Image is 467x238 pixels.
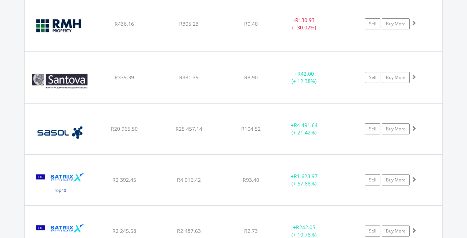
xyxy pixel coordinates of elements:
[115,74,134,81] span: R339.39
[28,61,91,101] img: EQU.ZA.SNV.png
[365,18,380,29] a: Sell
[365,123,380,134] a: Sell
[382,123,410,134] a: Buy More
[115,20,134,27] span: R436.16
[179,74,199,81] span: R381.39
[276,70,332,85] div: + (+ 12.38%)
[365,226,380,237] a: Sell
[295,17,315,24] span: R130.93
[179,20,199,27] span: R305.23
[294,122,318,129] span: R4 491.64
[175,125,202,132] span: R25 457.14
[244,20,258,27] span: R0.40
[382,72,410,83] a: Buy More
[111,125,138,132] span: R20 965.50
[276,17,332,31] div: - (- 30.02%)
[244,74,258,81] span: R8.90
[382,18,410,29] a: Buy More
[294,173,318,180] span: R1 623.97
[28,5,91,49] img: EQU.ZA.RMH.png
[244,227,258,234] span: R2.73
[382,174,410,185] a: Buy More
[243,176,259,183] span: R93.40
[241,125,261,132] span: R104.52
[28,164,91,203] img: EQU.ZA.STX40.png
[297,70,314,77] span: R42.00
[382,226,410,237] a: Buy More
[365,174,380,185] a: Sell
[276,173,332,187] div: + (+ 67.88%)
[365,72,380,83] a: Sell
[296,224,315,231] span: R242.05
[112,227,136,234] span: R2 245.58
[112,176,136,183] span: R2 392.45
[276,122,332,136] div: + (+ 21.42%)
[177,176,201,183] span: R4 016.42
[28,113,91,152] img: EQU.ZA.SOL.png
[177,227,201,234] span: R2 487.63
